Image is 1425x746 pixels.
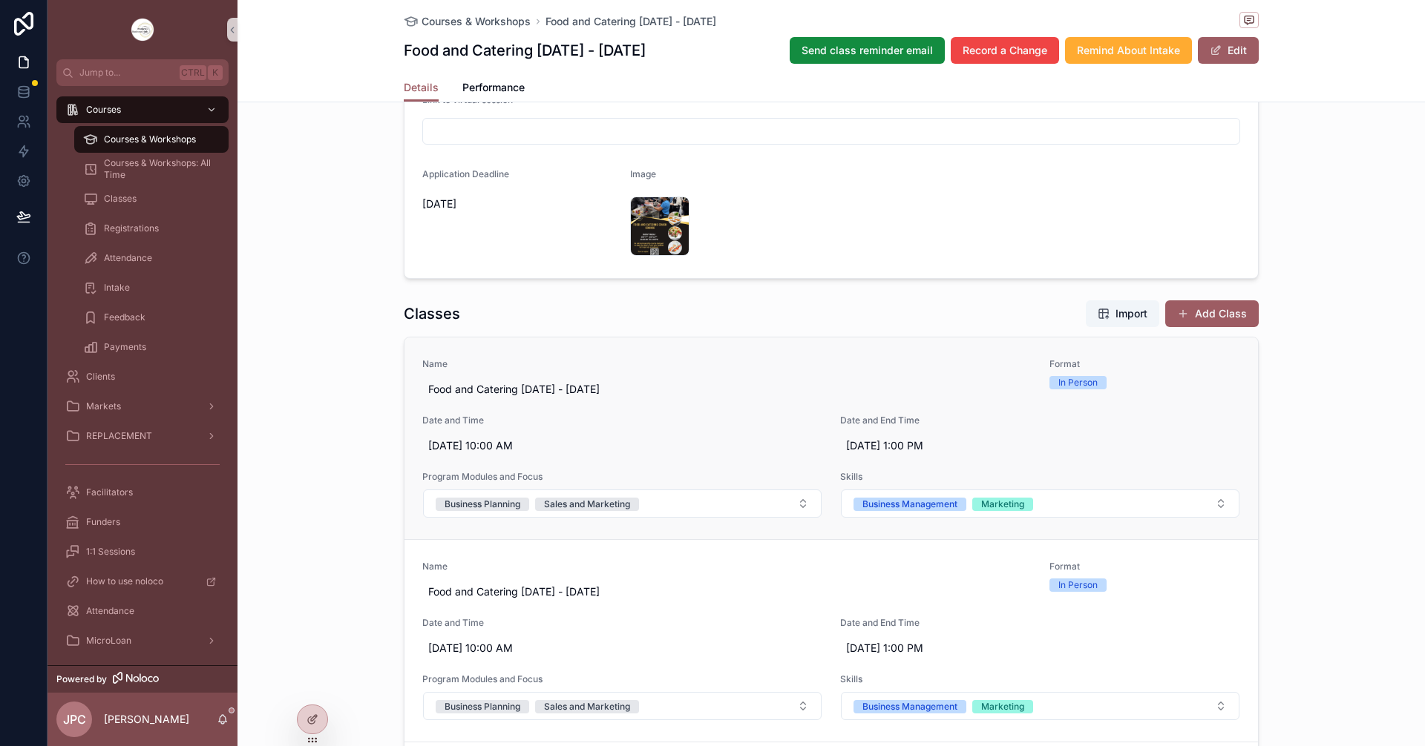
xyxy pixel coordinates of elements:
button: Unselect BUSINESS_PLANNING [436,699,529,713]
button: Import [1086,300,1159,327]
button: Edit [1198,37,1259,64]
span: Details [404,80,439,95]
span: Format [1049,358,1241,370]
button: Unselect BUSINESS_PLANNING [436,496,529,511]
a: Courses [56,96,229,123]
span: Remind About Intake [1077,43,1180,58]
h1: Classes [404,303,460,324]
span: Program Modules and Focus [422,471,822,483]
span: K [209,67,221,79]
span: Date and Time [422,617,822,629]
div: Business Management [862,498,957,511]
span: How to use noloco [86,575,163,587]
span: JPC [63,710,86,728]
button: Unselect SALES_AND_MARKETING [535,496,639,511]
span: Name [422,358,1032,370]
span: Skills [840,673,1240,685]
button: Unselect SALES_AND_MARKETING [535,699,639,713]
div: Business Planning [445,700,520,713]
span: Date and Time [422,415,822,426]
span: Intake [104,282,130,294]
span: REPLACEMENT [86,430,152,442]
a: Clients [56,363,229,390]
span: Facilitators [86,486,133,498]
span: Jump to... [79,67,174,79]
span: Attendance [86,605,134,617]
span: [DATE] 1:00 PM [846,438,1234,453]
span: [DATE] 10:00 AM [428,641,816,656]
a: Feedback [74,304,229,331]
span: Courses & Workshops: All Time [104,157,214,181]
button: Add Class [1165,300,1259,327]
div: Marketing [981,700,1024,713]
div: scrollable content [47,86,237,665]
button: Remind About Intake [1065,37,1192,64]
span: Powered by [56,673,107,685]
span: Attendance [104,252,152,264]
div: In Person [1058,376,1098,389]
a: Payments [74,334,229,360]
span: Food and Catering [DATE] - [DATE] [428,584,1026,599]
a: Attendance [56,598,229,624]
button: Select Button [841,489,1239,518]
div: Marketing [981,498,1024,511]
a: Registrations [74,215,229,242]
a: Intake [74,274,229,301]
button: Select Button [841,692,1239,720]
span: Food and Catering [DATE] - [DATE] [428,382,1026,397]
a: 1:1 Sessions [56,538,229,565]
span: Image [630,168,656,179]
span: Clients [86,371,115,383]
a: Food and Catering [DATE] - [DATE] [546,14,716,29]
h1: Food and Catering [DATE] - [DATE] [404,40,646,61]
a: How to use noloco [56,568,229,595]
span: [DATE] 1:00 PM [846,641,1234,656]
span: Skills [840,471,1240,483]
a: Courses & Workshops [74,126,229,153]
a: Funders [56,509,229,535]
a: Performance [462,74,525,104]
div: Sales and Marketing [544,700,630,713]
span: Import [1116,306,1147,321]
span: Ctrl [180,65,206,80]
button: Unselect BUSINESS_MANAGEMENT [854,496,966,511]
span: Registrations [104,222,159,234]
a: Courses & Workshops: All Time [74,156,229,182]
div: Business Planning [445,498,520,511]
div: In Person [1058,578,1098,592]
button: Select Button [423,692,822,720]
span: Classes [104,193,137,205]
span: [DATE] [422,197,618,211]
button: Send class reminder email [790,37,945,64]
span: Courses & Workshops [422,14,531,29]
span: Application Deadline [422,168,509,179]
button: Select Button [423,489,822,518]
span: Performance [462,80,525,95]
button: Jump to...CtrlK [56,59,229,86]
button: Unselect BUSINESS_MANAGEMENT [854,699,966,713]
span: Record a Change [963,43,1047,58]
a: NameFood and Catering [DATE] - [DATE]FormatIn PersonDate and Time[DATE] 10:00 AMDate and End Time... [404,539,1258,742]
button: Unselect MARKETING [972,496,1033,511]
a: REPLACEMENT [56,423,229,449]
span: MicroLoan [86,635,131,647]
div: Business Management [862,700,957,713]
a: Markets [56,393,229,420]
span: Program Modules and Focus [422,673,822,685]
span: Markets [86,400,121,412]
span: 1:1 Sessions [86,546,135,558]
span: Date and End Time [840,617,1240,629]
img: App logo [131,18,154,42]
a: MicroLoan [56,627,229,654]
a: Courses & Workshops [404,14,531,29]
a: Details [404,74,439,102]
a: Powered by [47,665,237,693]
p: [PERSON_NAME] [104,712,189,727]
span: Payments [104,341,146,353]
span: Courses & Workshops [104,133,196,145]
span: Send class reminder email [802,43,933,58]
span: Courses [86,104,121,116]
span: Name [422,561,1032,572]
span: Funders [86,516,120,528]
